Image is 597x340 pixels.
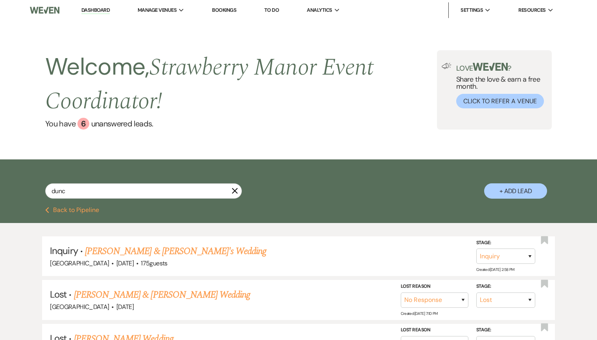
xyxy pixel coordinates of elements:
[85,244,267,258] a: [PERSON_NAME] & [PERSON_NAME]'s Wedding
[50,288,66,300] span: Lost
[212,7,236,13] a: Bookings
[81,7,110,14] a: Dashboard
[451,63,547,108] div: Share the love & earn a free month.
[307,6,332,14] span: Analytics
[476,239,535,247] label: Stage:
[456,94,544,108] button: Click to Refer a Venue
[138,6,177,14] span: Manage Venues
[476,282,535,291] label: Stage:
[30,2,59,18] img: Weven Logo
[484,183,547,199] button: + Add Lead
[45,49,374,119] span: Strawberry Manor Event Coordinator !
[476,326,535,335] label: Stage:
[116,259,134,267] span: [DATE]
[116,303,134,311] span: [DATE]
[50,303,109,311] span: [GEOGRAPHIC_DATA]
[45,50,437,118] h2: Welcome,
[50,245,77,257] span: Inquiry
[45,118,437,130] a: You have 6 unanswered leads.
[45,183,242,199] input: Search by name, event date, email address or phone number
[476,267,514,272] span: Created: [DATE] 2:58 PM
[401,326,468,335] label: Lost Reason
[456,63,547,72] p: Love ?
[45,207,99,213] button: Back to Pipeline
[264,7,279,13] a: To Do
[74,288,250,302] a: [PERSON_NAME] & [PERSON_NAME] Wedding
[50,259,109,267] span: [GEOGRAPHIC_DATA]
[442,63,451,69] img: loud-speaker-illustration.svg
[473,63,508,71] img: weven-logo-green.svg
[401,311,438,316] span: Created: [DATE] 7:10 PM
[401,282,468,291] label: Lost Reason
[141,259,167,267] span: 175 guests
[461,6,483,14] span: Settings
[77,118,89,130] div: 6
[518,6,545,14] span: Resources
